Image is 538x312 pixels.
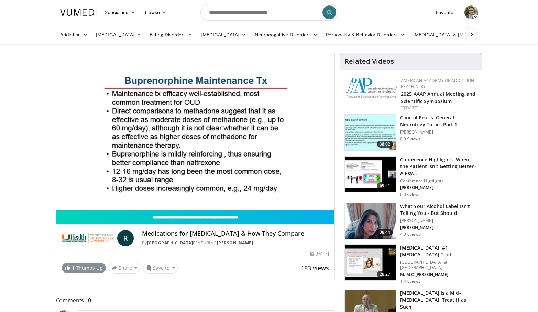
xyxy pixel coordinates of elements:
[217,240,253,246] a: [PERSON_NAME]
[401,105,476,111] div: [DATE]
[301,264,329,272] span: 183 views
[322,28,409,42] a: Personality & Behavior Disorders
[400,290,477,310] h3: [MEDICAL_DATA] is a Mid-[MEDICAL_DATA]: Treat it as Such
[400,232,420,237] p: 4.0K views
[400,185,477,190] p: [PERSON_NAME]
[345,203,396,239] img: 3c46fb29-c319-40f0-ac3f-21a5db39118c.png.150x105_q85_crop-smart_upscale.png
[345,245,396,280] img: 88f7a9dd-1da1-4c5c-8011-5b3372b18c1f.150x105_q85_crop-smart_upscale.jpg
[344,156,477,197] a: 69:51 Conference Highlights: When the Patient Isn't Getting Better - A Psy… Conference Highlights...
[310,251,329,257] div: [DATE]
[344,244,477,284] a: 28:27 [MEDICAL_DATA]: #1 [MEDICAL_DATA] Tool [GEOGRAPHIC_DATA] at [GEOGRAPHIC_DATA] M. M O [PERSO...
[142,240,329,246] div: By FEATURING
[56,28,92,42] a: Addiction
[197,28,250,42] a: [MEDICAL_DATA]
[147,240,193,246] a: [GEOGRAPHIC_DATA]
[117,230,134,246] a: R
[377,182,393,189] span: 69:51
[109,263,141,274] button: Share
[142,230,329,238] h4: Medications for [MEDICAL_DATA] & How They Compare
[139,5,171,19] a: Browse
[377,141,393,148] span: 38:02
[400,114,477,128] h3: Clinical Pearls: General Neurology Topics Part 1
[200,4,338,21] input: Search topics, interventions
[400,129,477,135] p: [PERSON_NAME]
[400,272,477,277] p: M. M O [PERSON_NAME]
[60,9,97,16] img: VuMedi Logo
[145,28,197,42] a: Eating Disorders
[400,203,477,217] h3: What Your Alcohol Label Isn’t Telling You - But Should
[400,225,477,230] p: [PERSON_NAME]
[143,263,178,274] button: Save to
[345,115,396,150] img: 91ec4e47-6cc3-4d45-a77d-be3eb23d61cb.150x105_q85_crop-smart_upscale.jpg
[56,296,335,305] span: Comments 0
[345,157,396,192] img: 4362ec9e-0993-4580-bfd4-8e18d57e1d49.150x105_q85_crop-smart_upscale.jpg
[56,53,335,210] video-js: Video Player
[409,28,507,42] a: [MEDICAL_DATA] & [MEDICAL_DATA]
[62,230,114,246] img: University of Miami
[251,28,322,42] a: Neurocognitive Disorders
[62,263,106,273] a: 1 Thumbs Up
[344,57,394,66] h4: Related Videos
[400,192,420,197] p: 6.0K views
[400,244,477,258] h3: [MEDICAL_DATA]: #1 [MEDICAL_DATA] Tool
[400,178,477,184] p: Conference Highlights
[72,265,75,271] span: 1
[400,136,420,142] p: 8.9K views
[400,259,477,270] p: [GEOGRAPHIC_DATA] at [GEOGRAPHIC_DATA]
[432,5,460,19] a: Favorites
[464,5,478,19] img: Avatar
[400,218,477,223] p: [PERSON_NAME]
[344,114,477,151] a: 38:02 Clinical Pearls: General Neurology Topics Part 1 [PERSON_NAME] 8.9K views
[401,91,475,104] a: 2025 AAAP Annual Meeting and Scientific Symposium
[92,28,145,42] a: [MEDICAL_DATA]
[377,229,393,236] span: 08:44
[377,271,393,278] span: 28:27
[344,203,477,239] a: 08:44 What Your Alcohol Label Isn’t Telling You - But Should [PERSON_NAME] [PERSON_NAME] 4.0K views
[401,78,474,90] a: American Academy of Addiction Psychiatry
[400,279,420,284] p: 1.4K views
[400,156,477,177] h3: Conference Highlights: When the Patient Isn't Getting Better - A Psy…
[101,5,140,19] a: Specialties
[346,78,397,99] img: f7c290de-70ae-47e0-9ae1-04035161c232.png.150x105_q85_autocrop_double_scale_upscale_version-0.2.png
